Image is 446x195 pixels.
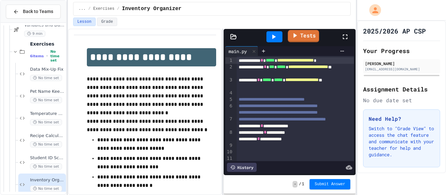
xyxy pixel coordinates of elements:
div: History [227,163,257,172]
div: My Account [362,3,383,18]
span: Inventory Organizer [122,5,182,13]
span: Inventory Organizer [30,177,65,183]
p: Switch to "Grade View" to access the chat feature and communicate with your teacher for help and ... [369,125,435,158]
div: 7 [225,116,233,129]
span: Variables and Data types - quiz [24,22,65,28]
span: No time set [30,163,62,170]
span: / [299,182,301,187]
span: - [293,181,297,188]
div: 8 [225,129,233,142]
span: 6 items [30,54,44,58]
span: / [88,6,90,11]
span: Back to Teams [23,8,53,15]
div: main.py [225,46,258,56]
div: main.py [225,48,250,55]
div: 9 [225,142,233,149]
div: No due date set [363,96,440,104]
span: No time set [30,97,62,103]
div: 1 [225,57,233,64]
a: Tests [288,30,319,42]
span: No time set [30,186,62,192]
div: 4 [225,90,233,96]
div: 3 [225,77,233,90]
span: Temperature Converter [30,111,65,117]
span: Exercises [30,41,65,47]
h2: Your Progress [363,46,440,55]
span: Submit Answer [315,182,345,187]
span: No time set [50,49,65,63]
div: 2 [225,64,233,77]
span: 9 min [24,31,45,37]
div: [EMAIL_ADDRESS][DOMAIN_NAME] [365,67,438,72]
div: 6 [225,103,233,116]
span: Recipe Calculator [30,133,65,139]
div: 5 [225,96,233,103]
h3: Need Help? [369,115,435,123]
span: No time set [30,75,62,81]
span: ... [79,6,86,11]
div: [PERSON_NAME] [365,61,438,66]
span: • [46,53,48,59]
span: Student ID Scanner [30,155,65,161]
div: 10 [225,149,233,155]
span: / [117,6,119,11]
h2: Assignment Details [363,85,440,94]
span: Data Mix-Up Fix [30,67,65,72]
span: Exercises [93,6,115,11]
button: Back to Teams [6,5,61,19]
div: 11 [225,155,233,162]
span: Pet Name Keeper [30,89,65,94]
button: Lesson [73,18,96,26]
span: No time set [30,119,62,125]
button: Grade [97,18,117,26]
span: No time set [30,141,62,147]
button: Submit Answer [310,179,351,189]
h1: 2025/2026 AP CSP [363,26,426,35]
span: 1 [302,182,304,187]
